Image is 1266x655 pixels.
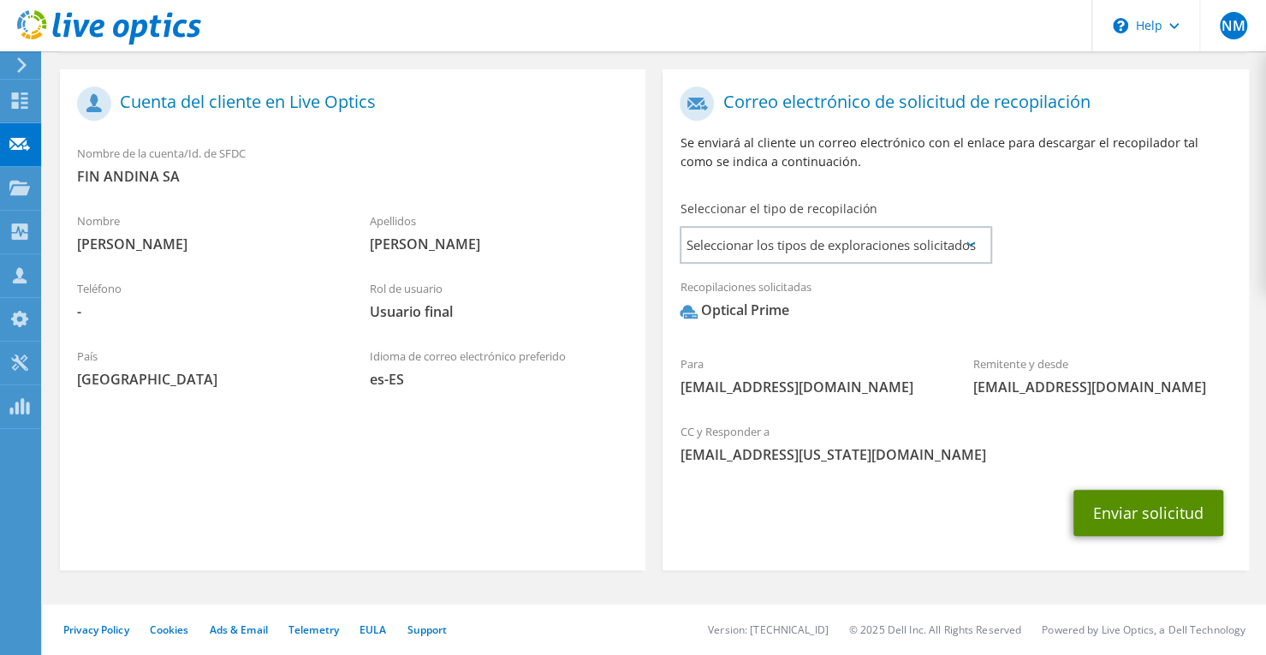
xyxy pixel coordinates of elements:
[1220,12,1247,39] span: NM
[370,370,628,389] span: es-ES
[663,414,1248,473] div: CC y Responder a
[60,338,353,397] div: País
[60,203,353,262] div: Nombre
[680,378,938,396] span: [EMAIL_ADDRESS][DOMAIN_NAME]
[663,269,1248,337] div: Recopilaciones solicitadas
[680,445,1231,464] span: [EMAIL_ADDRESS][US_STATE][DOMAIN_NAME]
[681,228,989,262] span: Seleccionar los tipos de exploraciones solicitados
[708,622,829,637] li: Version: [TECHNICAL_ID]
[288,622,339,637] a: Telemetry
[77,302,336,321] span: -
[407,622,447,637] a: Support
[680,86,1222,121] h1: Correo electrónico de solicitud de recopilación
[360,622,386,637] a: EULA
[680,200,877,217] label: Seleccionar el tipo de recopilación
[63,622,129,637] a: Privacy Policy
[663,346,955,405] div: Para
[210,622,268,637] a: Ads & Email
[77,86,620,121] h1: Cuenta del cliente en Live Optics
[353,203,645,262] div: Apellidos
[680,301,788,320] div: Optical Prime
[353,338,645,397] div: Idioma de correo electrónico preferido
[973,378,1232,396] span: [EMAIL_ADDRESS][DOMAIN_NAME]
[1113,18,1128,33] svg: \n
[77,370,336,389] span: [GEOGRAPHIC_DATA]
[370,302,628,321] span: Usuario final
[956,346,1249,405] div: Remitente y desde
[77,235,336,253] span: [PERSON_NAME]
[680,134,1231,171] p: Se enviará al cliente un correo electrónico con el enlace para descargar el recopilador tal como ...
[60,271,353,330] div: Teléfono
[849,622,1021,637] li: © 2025 Dell Inc. All Rights Reserved
[77,167,628,186] span: FIN ANDINA SA
[370,235,628,253] span: [PERSON_NAME]
[1073,490,1223,536] button: Enviar solicitud
[150,622,189,637] a: Cookies
[353,271,645,330] div: Rol de usuario
[60,135,645,194] div: Nombre de la cuenta/Id. de SFDC
[1042,622,1245,637] li: Powered by Live Optics, a Dell Technology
